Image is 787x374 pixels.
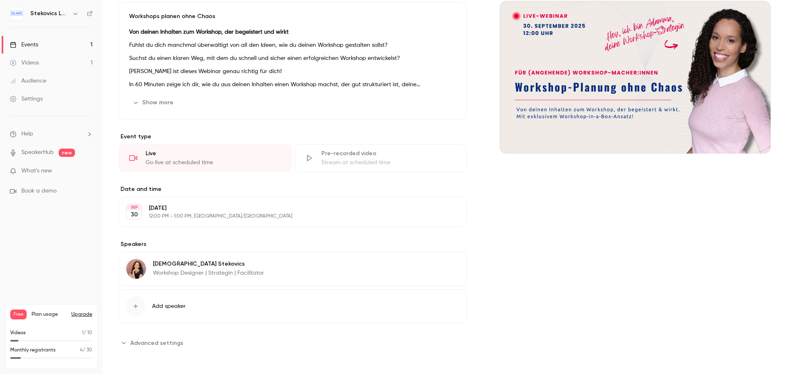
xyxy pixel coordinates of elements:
[152,302,186,310] span: Add speaker
[10,130,93,138] li: help-dropdown-opener
[129,29,289,35] strong: Von deinen Inhalten zum Workshop, der begeistert und wirkt
[21,187,57,195] span: Book a demo
[10,7,23,20] img: Stekovics LABS
[129,12,457,21] p: Workshops planen ohne Chaos
[127,204,141,210] div: SEP
[82,329,92,337] p: / 10
[21,167,52,175] span: What's new
[153,269,264,277] p: Workshop Designer | Strategin | Facilitator
[129,40,457,50] p: Fühlst du dich manchmal überwältigt von all den Ideen, wie du deinen Workshop gestalten sollst?
[32,311,66,318] span: Plan usage
[131,211,138,219] p: 30
[80,348,83,353] span: 4
[119,240,467,248] label: Speakers
[149,204,423,212] p: [DATE]
[10,95,43,103] div: Settings
[119,289,467,323] button: Add speaker
[80,346,92,354] p: / 30
[119,185,467,193] label: Date and time
[129,96,178,109] button: Show more
[146,158,281,167] div: Go live at scheduled time
[30,9,69,18] h6: Stekovics LABS
[119,336,467,349] section: Advanced settings
[10,329,26,337] p: Videos
[10,77,46,85] div: Audience
[321,149,457,158] div: Pre-recorded video
[119,252,467,286] div: Adamma Stekovics[DEMOGRAPHIC_DATA] StekovicsWorkshop Designer | Strategin | Facilitator
[153,260,264,268] p: [DEMOGRAPHIC_DATA] Stekovics
[146,149,281,158] div: Live
[129,80,457,89] p: In 60 Minuten zeige ich dir, wie du aus deinen Inhalten einen Workshop machst, der gut strukturie...
[119,336,188,349] button: Advanced settings
[71,311,92,318] button: Upgrade
[321,158,457,167] div: Stream at scheduled time
[295,144,467,172] div: Pre-recorded videoStream at scheduled time
[119,144,291,172] div: LiveGo live at scheduled time
[126,259,146,279] img: Adamma Stekovics
[21,130,33,138] span: Help
[10,310,27,319] span: Free
[119,133,467,141] p: Event type
[59,149,75,157] span: new
[10,59,39,67] div: Videos
[149,213,423,220] p: 12:00 PM - 1:00 PM, [GEOGRAPHIC_DATA]/[GEOGRAPHIC_DATA]
[129,53,457,63] p: Suchst du einen klaren Weg, mit dem du schnell und sicher einen erfolgreichen Workshop entwickelst?
[129,67,457,76] p: [PERSON_NAME] ist dieses Webinar genau richtig für dich!
[130,339,183,347] span: Advanced settings
[21,148,54,157] a: SpeakerHub
[10,41,38,49] div: Events
[10,346,56,354] p: Monthly registrants
[82,330,84,335] span: 1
